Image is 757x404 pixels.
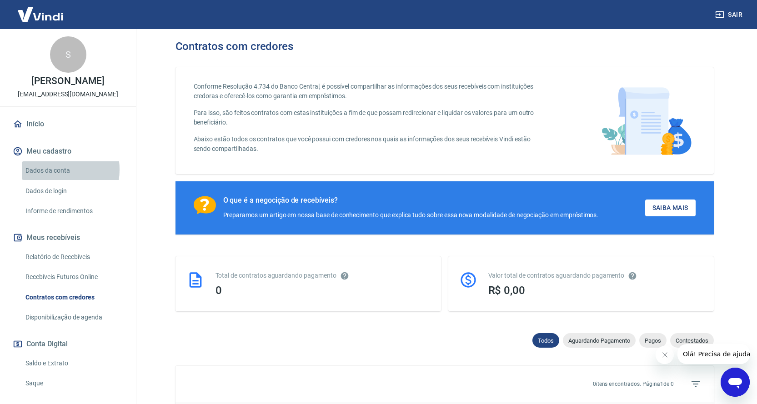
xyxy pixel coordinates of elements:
p: Para isso, são feitos contratos com estas instituições a fim de que possam redirecionar e liquida... [194,108,545,127]
a: Saldo e Extrato [22,354,125,373]
a: Disponibilização de agenda [22,308,125,327]
div: 0 [216,284,430,297]
div: Pagos [639,333,667,348]
span: Contestados [670,337,714,344]
div: Total de contratos aguardando pagamento [216,271,430,280]
span: R$ 0,00 [488,284,526,297]
p: 0 itens encontrados. Página 1 de 0 [593,380,674,388]
div: Todos [532,333,559,348]
button: Meu cadastro [11,141,125,161]
button: Sair [713,6,746,23]
div: Aguardando Pagamento [563,333,636,348]
iframe: Fechar mensagem [656,346,674,364]
p: [PERSON_NAME] [31,76,104,86]
span: Filtros [685,373,707,395]
a: Recebíveis Futuros Online [22,268,125,286]
a: Dados de login [22,182,125,200]
button: Meus recebíveis [11,228,125,248]
a: Início [11,114,125,134]
svg: Esses contratos não se referem à Vindi, mas sim a outras instituições. [340,271,349,280]
iframe: Botão para abrir a janela de mensagens [721,368,750,397]
a: Saque [22,374,125,393]
span: Todos [532,337,559,344]
div: Contestados [670,333,714,348]
img: Vindi [11,0,70,28]
div: Preparamos um artigo em nossa base de conhecimento que explica tudo sobre essa nova modalidade de... [223,210,599,220]
iframe: Mensagem da empresa [677,344,750,364]
svg: O valor comprometido não se refere a pagamentos pendentes na Vindi e sim como garantia a outras i... [628,271,637,280]
a: Dados da conta [22,161,125,180]
span: Pagos [639,337,667,344]
img: main-image.9f1869c469d712ad33ce.png [597,82,696,160]
a: Relatório de Recebíveis [22,248,125,266]
div: Valor total de contratos aguardando pagamento [488,271,703,280]
a: Contratos com credores [22,288,125,307]
a: Saiba Mais [645,200,696,216]
span: Olá! Precisa de ajuda? [5,6,76,14]
a: Informe de rendimentos [22,202,125,220]
p: [EMAIL_ADDRESS][DOMAIN_NAME] [18,90,118,99]
div: S [50,36,86,73]
span: Aguardando Pagamento [563,337,636,344]
p: Abaixo estão todos os contratos que você possui com credores nos quais as informações dos seus re... [194,135,545,154]
div: O que é a negocição de recebíveis? [223,196,599,205]
button: Conta Digital [11,334,125,354]
img: Ícone com um ponto de interrogação. [194,196,216,214]
p: Conforme Resolução 4.734 do Banco Central, é possível compartilhar as informações dos seus recebí... [194,82,545,101]
h3: Contratos com credores [175,40,294,53]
